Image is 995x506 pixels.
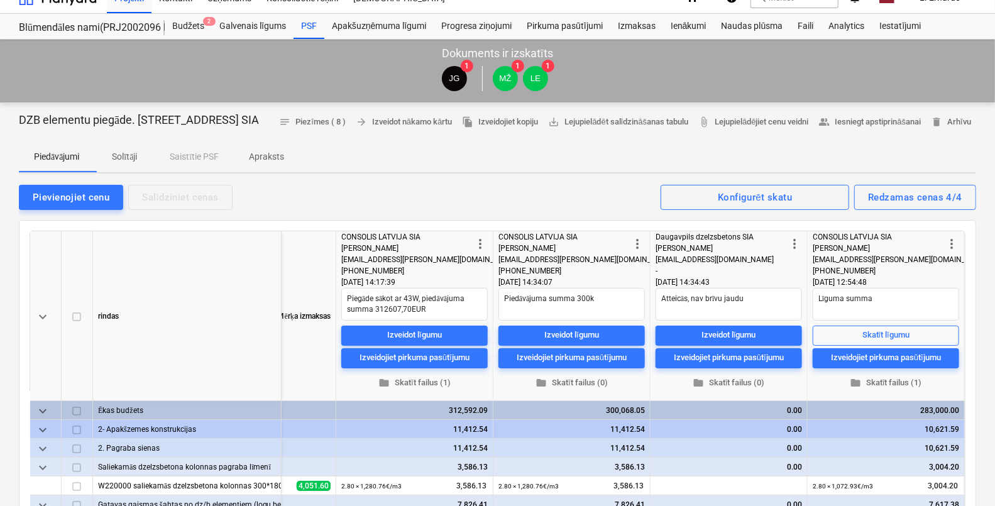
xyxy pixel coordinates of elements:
[449,74,459,83] span: JG
[674,351,784,365] div: Izveidojiet pirkuma pasūtījumu
[543,113,693,132] a: Lejupielādēt salīdzināšanas tabulu
[813,277,959,288] div: [DATE] 12:54:48
[461,60,473,72] span: 1
[813,420,959,439] div: 10,621.59
[498,325,645,345] button: Izveidot līgumu
[813,373,959,392] button: Skatīt failus (1)
[693,113,813,132] a: Lejupielādējiet cenu veidni
[523,66,548,91] div: Lāsma Erharde
[93,231,282,401] div: rindas
[698,115,808,129] span: Lejupielādējiet cenu veidni
[341,277,488,288] div: [DATE] 14:17:39
[341,348,488,368] button: Izveidojiet pirkuma pasūtījumu
[341,420,488,439] div: 11,412.54
[165,14,212,39] div: Budžets
[656,373,802,392] button: Skatīt failus (0)
[341,373,488,392] button: Skatīt failus (1)
[931,116,942,128] span: delete
[656,265,787,277] div: -
[813,348,959,368] button: Izveidojiet pirkuma pasūtījumu
[294,14,324,39] div: PSF
[944,236,959,251] span: more_vert
[530,74,541,83] span: LE
[341,243,473,254] div: [PERSON_NAME]
[813,401,959,420] div: 283,000.00
[279,115,346,129] span: Piezīmes ( 8 )
[35,460,50,475] span: keyboard_arrow_down
[351,113,457,132] button: Izveidot nākamo kārtu
[656,231,787,243] div: Daugavpils dzelzsbetons SIA
[297,481,331,491] span: 4,051.60
[35,404,50,419] span: keyboard_arrow_down
[663,14,714,39] a: Ienākumi
[498,420,645,439] div: 11,412.54
[341,288,488,321] textarea: Piegāde sākot ar 43W, piedāvājuma summa 312607,70EUR
[714,14,791,39] a: Naudas plūsma
[698,116,710,128] span: attach_file
[493,66,518,91] div: Matīss Žunda-Rimšāns
[457,113,543,132] button: Izveidojiet kopiju
[862,328,910,343] div: Skatīt līgumu
[818,375,954,390] span: Skatīt failus (1)
[109,150,140,163] p: Solītāji
[932,446,995,506] iframe: Chat Widget
[656,348,802,368] button: Izveidojiet pirkuma pasūtījumu
[656,401,802,420] div: 0.00
[656,325,802,345] button: Izveidot līgumu
[455,481,488,492] span: 3,586.13
[35,309,50,324] span: keyboard_arrow_down
[926,113,976,132] button: Arhīvu
[813,265,944,277] div: [PHONE_NUMBER]
[346,375,483,390] span: Skatīt failus (1)
[503,375,640,390] span: Skatīt failus (0)
[813,243,944,254] div: [PERSON_NAME]
[473,236,488,251] span: more_vert
[854,185,976,210] button: Redzamas cenas 4/4
[33,189,109,206] div: Pievienojiet cenu
[872,14,928,39] a: Iestatījumi
[819,116,830,128] span: people_alt
[610,14,663,39] a: Izmaksas
[360,351,470,365] div: Izveidojiet pirkuma pasūtījumu
[517,351,627,365] div: Izveidojiet pirkuma pasūtījumu
[249,150,284,163] p: Apraksts
[813,325,959,345] button: Skatīt līgumu
[813,458,959,476] div: 3,004.20
[499,74,511,83] span: MŽ
[248,231,336,401] div: Mērķa izmaksas
[821,14,872,39] a: Analytics
[378,377,390,388] span: folder
[498,277,645,288] div: [DATE] 14:34:07
[656,458,802,476] div: 0.00
[926,481,959,492] span: 3,004.20
[498,243,630,254] div: [PERSON_NAME]
[850,377,861,388] span: folder
[341,401,488,420] div: 312,592.09
[98,420,276,438] div: 2- Apakšzemes konstrukcijas
[519,14,610,39] a: Pirkuma pasūtījumi
[212,14,294,39] a: Galvenais līgums
[498,439,645,458] div: 11,412.54
[341,483,402,490] small: 2.80 × 1,280.76€ / m3
[356,115,452,129] span: Izveidot nākamo kārtu
[814,113,926,132] button: Iesniegt apstiprināšanai
[498,231,630,243] div: CONSOLIS LATVIJA SIA
[819,115,921,129] span: Iesniegt apstiprināšanai
[434,14,519,39] a: Progresa ziņojumi
[813,439,959,458] div: 10,621.59
[341,439,488,458] div: 11,412.54
[98,458,276,476] div: Saliekamās dzelzsbetona kolonnas pagraba līmenī
[498,401,645,420] div: 300,068.05
[98,476,276,495] div: W220000 saliekamās dzelzsbetona kolonnas 300*180mm ar neoprēna starplikām
[498,265,630,277] div: [PHONE_NUMBER]
[341,255,517,264] span: [EMAIL_ADDRESS][PERSON_NAME][DOMAIN_NAME]
[498,288,645,321] textarea: Piedāvājuma summa 300k
[790,14,821,39] div: Faili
